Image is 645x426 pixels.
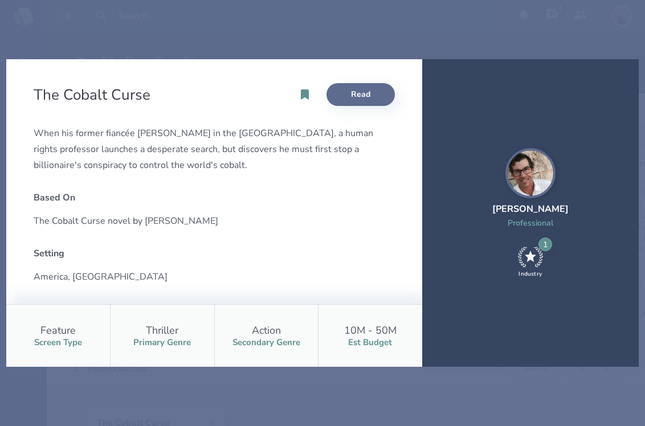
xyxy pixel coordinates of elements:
[146,323,178,337] div: Thriller
[344,323,397,337] div: 10M - 50M
[492,218,569,228] div: Professional
[34,85,155,105] h2: The Cobalt Curse
[519,270,541,278] div: Industry
[348,337,392,348] div: Est Budget
[326,83,395,106] a: Read
[492,148,569,242] a: [PERSON_NAME]Professional
[34,303,394,316] div: Formula
[34,269,394,285] div: America, [GEOGRAPHIC_DATA]
[40,323,76,337] div: Feature
[252,323,281,337] div: Action
[34,247,394,260] div: Setting
[34,337,82,348] div: Screen Type
[133,337,191,348] div: Primary Genre
[518,247,543,277] div: 1 Industry Recommend
[34,213,394,229] div: The Cobalt Curse novel by [PERSON_NAME]
[492,203,569,215] div: [PERSON_NAME]
[34,125,394,173] div: When his former fiancée [PERSON_NAME] in the [GEOGRAPHIC_DATA], a human rights professor launches...
[505,148,556,198] img: user_1714333753-crop.jpg
[232,337,300,348] div: Secondary Genre
[34,191,394,204] div: Based On
[538,237,552,251] div: 1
